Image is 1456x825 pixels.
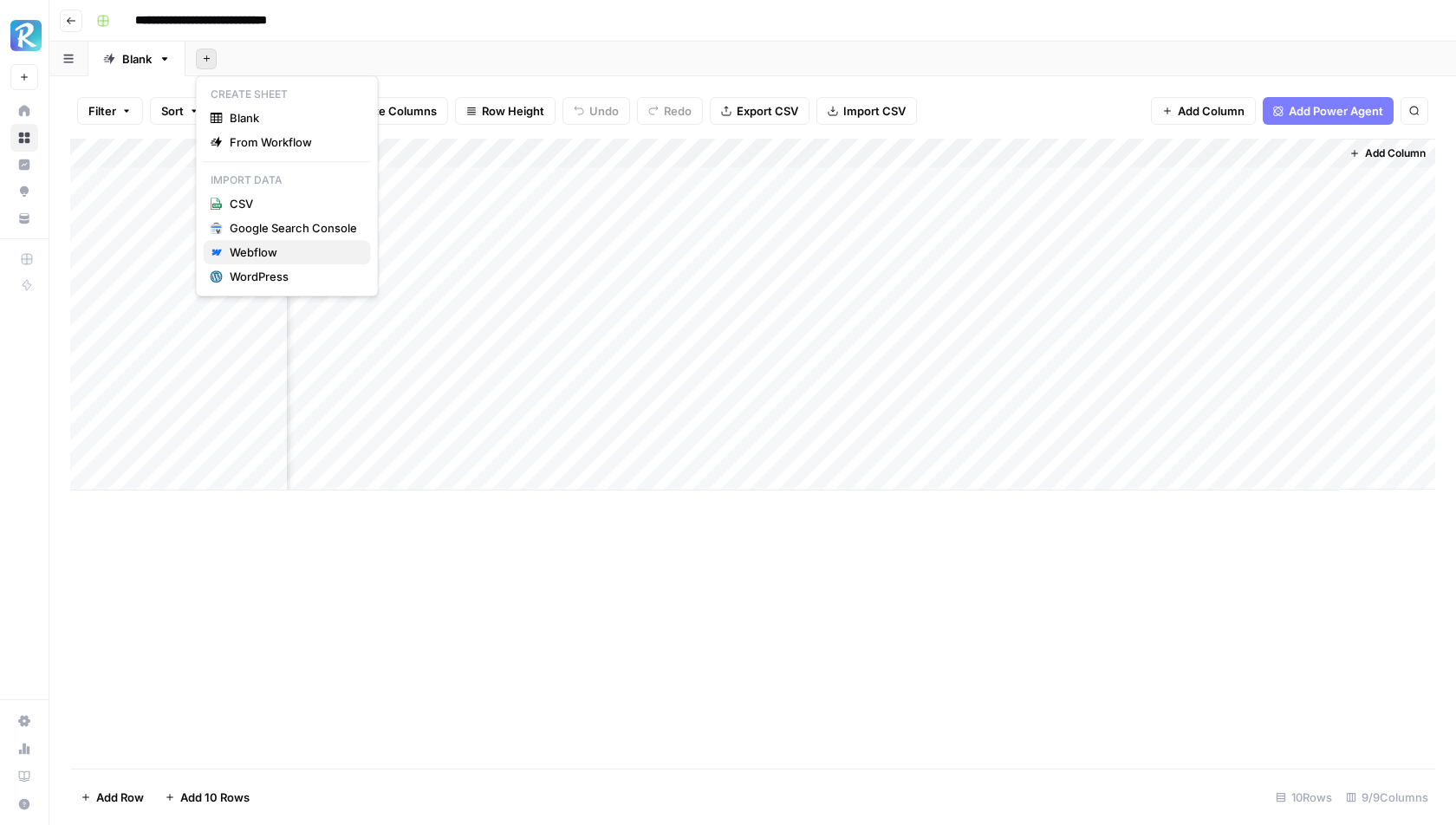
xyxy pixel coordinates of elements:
button: Help + Support [10,790,38,818]
p: Import Data [204,169,371,192]
button: Add Column [1342,142,1433,165]
button: Freeze Columns [321,97,448,125]
button: Undo [562,97,630,125]
a: Browse [10,124,38,152]
button: Add Row [70,783,154,811]
span: Row Height [482,102,544,120]
span: From Workflow [230,133,357,151]
div: Blank [122,50,152,68]
button: Export CSV [710,97,809,125]
a: Home [10,97,38,125]
a: Learning Hub [10,763,38,790]
img: Radyant Logo [10,20,42,51]
span: Sort [161,102,184,120]
span: Freeze Columns [348,102,437,120]
div: Google Search Console [230,219,357,237]
a: Usage [10,735,38,763]
span: Export CSV [737,102,798,120]
span: Add Column [1365,146,1426,161]
p: Create Sheet [204,83,371,106]
button: Redo [637,97,703,125]
span: CSV [230,195,357,212]
span: Add Column [1178,102,1245,120]
button: Add 10 Rows [154,783,260,811]
span: Import CSV [843,102,906,120]
div: 9/9 Columns [1339,783,1435,811]
button: Filter [77,97,143,125]
span: Undo [589,102,619,120]
a: Settings [10,707,38,735]
button: Row Height [455,97,556,125]
a: Insights [10,151,38,179]
button: Add Power Agent [1263,97,1394,125]
div: 10 Rows [1269,783,1339,811]
button: Import CSV [816,97,917,125]
a: Opportunities [10,178,38,205]
a: Blank [88,42,185,76]
button: Sort [150,97,211,125]
span: Filter [88,102,116,120]
div: Webflow [230,244,357,261]
span: Add Power Agent [1289,102,1383,120]
button: Add Column [1151,97,1256,125]
span: Add Row [96,789,144,806]
span: Blank [230,109,357,127]
span: Redo [664,102,692,120]
button: Workspace: Radyant [10,14,38,57]
div: WordPress [230,268,357,285]
span: Add 10 Rows [180,789,250,806]
a: Your Data [10,205,38,232]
